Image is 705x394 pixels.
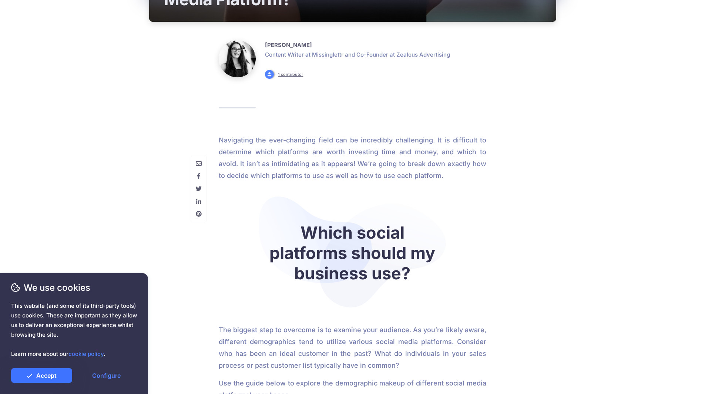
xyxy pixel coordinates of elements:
img: user_default_image.png [265,70,274,79]
h2: Which social platforms should my business use? [265,222,440,283]
span: We use cookies [11,281,137,294]
a: 1 contributor [278,72,303,77]
img: Cass Polzin [219,40,256,77]
b: [PERSON_NAME] [265,41,312,48]
p: The biggest step to overcome is to examine your audience. As you’re likely aware, different demog... [219,324,486,371]
span: This website (and some of its third-party tools) use cookies. These are important as they allow u... [11,301,137,359]
p: Content Writer at Missinglettr and Co-Founder at Zealous Advertising [265,50,486,60]
a: Accept [11,368,72,383]
a: cookie policy [68,350,104,357]
p: Navigating the ever-changing field can be incredibly challenging. It is difficult to determine wh... [219,134,486,182]
a: Configure [76,368,137,383]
